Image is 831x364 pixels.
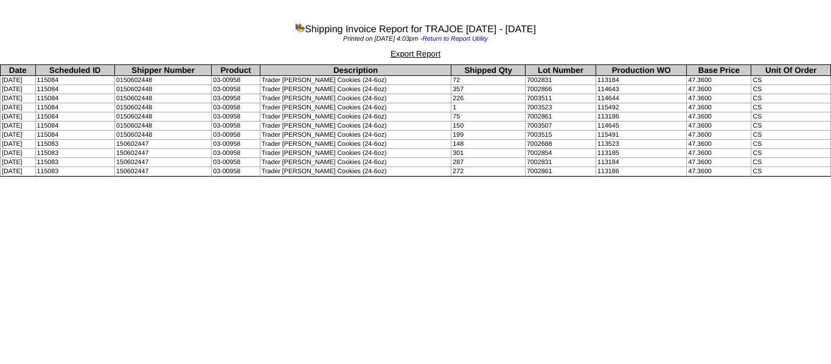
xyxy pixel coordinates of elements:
[35,94,114,103] td: 115084
[451,149,526,158] td: 301
[1,131,36,140] td: [DATE]
[115,131,212,140] td: 0150602448
[1,158,36,167] td: [DATE]
[260,85,451,94] td: Trader [PERSON_NAME] Cookies (24-6oz)
[35,158,114,167] td: 115083
[260,158,451,167] td: Trader [PERSON_NAME] Cookies (24-6oz)
[525,76,596,85] td: 7002831
[115,94,212,103] td: 0150602448
[212,65,260,76] th: Product
[35,149,114,158] td: 115083
[115,112,212,122] td: 0150602448
[212,131,260,140] td: 03-00958
[1,76,36,85] td: [DATE]
[751,94,831,103] td: CS
[751,103,831,112] td: CS
[687,131,751,140] td: 47.3600
[525,158,596,167] td: 7002831
[687,112,751,122] td: 47.3600
[115,167,212,176] td: 150602447
[260,76,451,85] td: Trader [PERSON_NAME] Cookies (24-6oz)
[391,49,440,58] a: Export Report
[751,149,831,158] td: CS
[596,158,687,167] td: 113184
[687,65,751,76] th: Base Price
[35,112,114,122] td: 115084
[35,140,114,149] td: 115083
[260,112,451,122] td: Trader [PERSON_NAME] Cookies (24-6oz)
[525,65,596,76] th: Lot Number
[687,85,751,94] td: 47.3600
[687,103,751,112] td: 47.3600
[451,103,526,112] td: 1
[451,85,526,94] td: 357
[596,122,687,131] td: 114645
[451,131,526,140] td: 199
[751,167,831,176] td: CS
[751,65,831,76] th: Unit Of Order
[451,112,526,122] td: 75
[596,112,687,122] td: 113186
[751,158,831,167] td: CS
[596,76,687,85] td: 113184
[751,131,831,140] td: CS
[451,94,526,103] td: 226
[687,122,751,131] td: 47.3600
[596,131,687,140] td: 115491
[525,122,596,131] td: 7003507
[1,103,36,112] td: [DATE]
[451,140,526,149] td: 148
[212,158,260,167] td: 03-00958
[1,65,36,76] th: Date
[115,76,212,85] td: 0150602448
[422,35,488,43] a: Return to Report Utility
[212,94,260,103] td: 03-00958
[115,140,212,149] td: 150602447
[596,167,687,176] td: 113186
[751,112,831,122] td: CS
[525,85,596,94] td: 7002866
[35,65,114,76] th: Scheduled ID
[260,65,451,76] th: Description
[260,122,451,131] td: Trader [PERSON_NAME] Cookies (24-6oz)
[687,140,751,149] td: 47.3600
[451,122,526,131] td: 150
[596,65,687,76] th: Production WO
[212,149,260,158] td: 03-00958
[35,167,114,176] td: 115083
[687,76,751,85] td: 47.3600
[115,103,212,112] td: 0150602448
[1,122,36,131] td: [DATE]
[115,65,212,76] th: Shipper Number
[212,103,260,112] td: 03-00958
[451,76,526,85] td: 72
[1,149,36,158] td: [DATE]
[687,158,751,167] td: 47.3600
[1,112,36,122] td: [DATE]
[260,131,451,140] td: Trader [PERSON_NAME] Cookies (24-6oz)
[525,112,596,122] td: 7002861
[1,94,36,103] td: [DATE]
[260,149,451,158] td: Trader [PERSON_NAME] Cookies (24-6oz)
[751,76,831,85] td: CS
[525,131,596,140] td: 7003515
[751,140,831,149] td: CS
[212,112,260,122] td: 03-00958
[596,94,687,103] td: 114644
[687,94,751,103] td: 47.3600
[212,85,260,94] td: 03-00958
[1,140,36,149] td: [DATE]
[525,167,596,176] td: 7002861
[260,167,451,176] td: Trader [PERSON_NAME] Cookies (24-6oz)
[525,103,596,112] td: 7003523
[260,103,451,112] td: Trader [PERSON_NAME] Cookies (24-6oz)
[212,122,260,131] td: 03-00958
[260,94,451,103] td: Trader [PERSON_NAME] Cookies (24-6oz)
[1,85,36,94] td: [DATE]
[751,122,831,131] td: CS
[596,103,687,112] td: 115492
[751,85,831,94] td: CS
[525,149,596,158] td: 7002854
[212,140,260,149] td: 03-00958
[525,94,596,103] td: 7003511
